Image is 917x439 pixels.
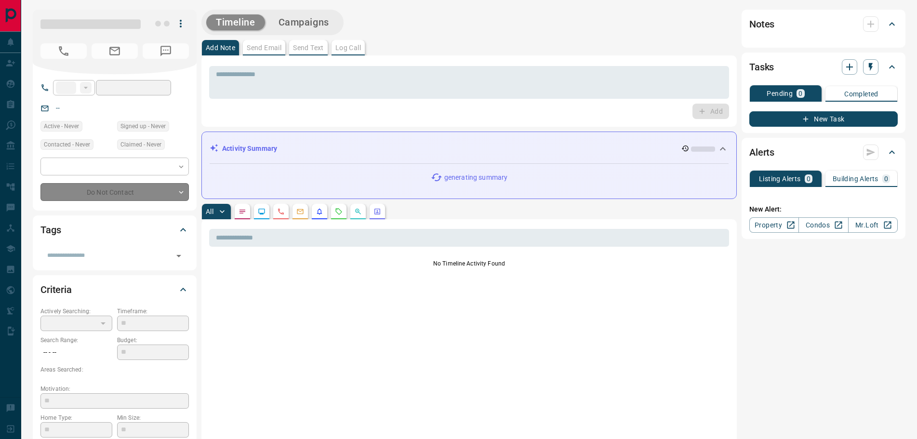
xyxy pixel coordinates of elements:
a: Condos [798,217,848,233]
button: New Task [749,111,898,127]
svg: Opportunities [354,208,362,215]
span: Active - Never [44,121,79,131]
svg: Agent Actions [373,208,381,215]
div: Alerts [749,141,898,164]
p: Activity Summary [222,144,277,154]
p: No Timeline Activity Found [209,259,729,268]
h2: Tags [40,222,61,238]
div: Do Not Contact [40,183,189,201]
a: -- [56,104,60,112]
div: Criteria [40,278,189,301]
button: Timeline [206,14,265,30]
span: No Number [143,43,189,59]
p: generating summary [444,173,507,183]
div: Activity Summary [210,140,729,158]
div: Tasks [749,55,898,79]
svg: Emails [296,208,304,215]
h2: Tasks [749,59,774,75]
button: Open [172,249,186,263]
p: Building Alerts [833,175,878,182]
p: Min Size: [117,413,189,422]
p: 0 [884,175,888,182]
svg: Lead Browsing Activity [258,208,266,215]
svg: Listing Alerts [316,208,323,215]
svg: Calls [277,208,285,215]
p: Listing Alerts [759,175,801,182]
p: Timeframe: [117,307,189,316]
h2: Alerts [749,145,774,160]
p: Actively Searching: [40,307,112,316]
span: Contacted - Never [44,140,90,149]
button: Campaigns [269,14,339,30]
p: Budget: [117,336,189,345]
span: No Number [40,43,87,59]
div: Notes [749,13,898,36]
a: Property [749,217,799,233]
p: All [206,208,213,215]
span: Signed up - Never [120,121,166,131]
p: 0 [798,90,802,97]
div: Tags [40,218,189,241]
svg: Notes [239,208,246,215]
p: Home Type: [40,413,112,422]
p: Pending [767,90,793,97]
p: Completed [844,91,878,97]
span: No Email [92,43,138,59]
svg: Requests [335,208,343,215]
p: 0 [807,175,811,182]
h2: Notes [749,16,774,32]
p: Motivation: [40,385,189,393]
span: Claimed - Never [120,140,161,149]
p: Search Range: [40,336,112,345]
p: Areas Searched: [40,365,189,374]
p: New Alert: [749,204,898,214]
p: Add Note [206,44,235,51]
p: -- - -- [40,345,112,360]
h2: Criteria [40,282,72,297]
a: Mr.Loft [848,217,898,233]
